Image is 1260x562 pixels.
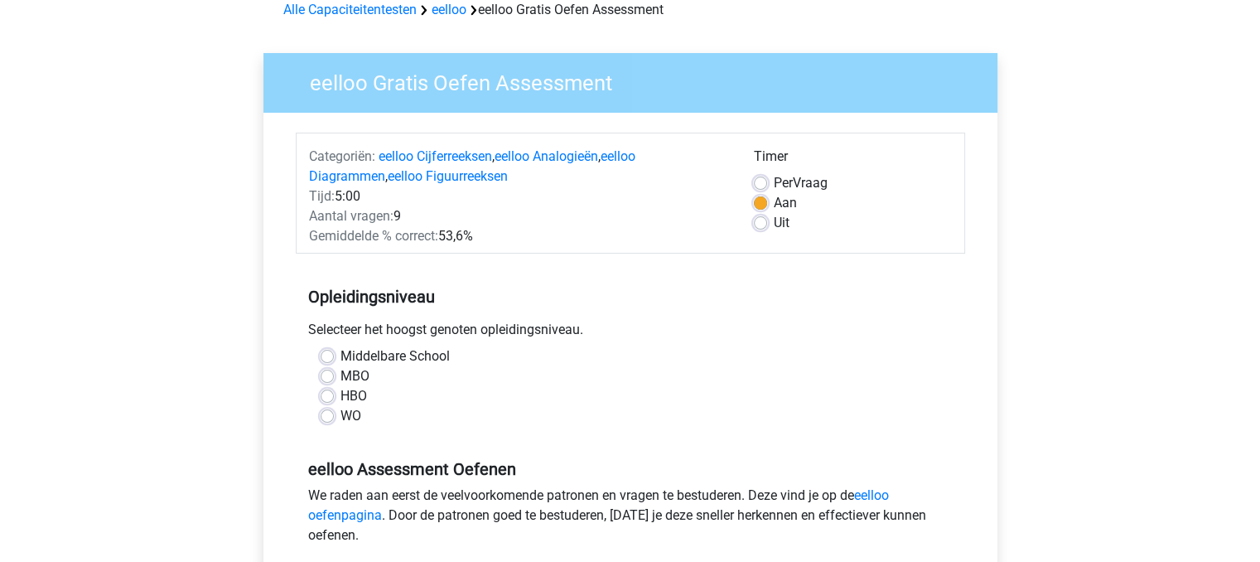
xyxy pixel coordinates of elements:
[309,148,375,164] span: Categoriën:
[283,2,417,17] a: Alle Capaciteitentesten
[309,208,393,224] span: Aantal vragen:
[290,64,985,96] h3: eelloo Gratis Oefen Assessment
[297,147,741,187] div: , , ,
[340,346,450,366] label: Middelbare School
[309,228,438,244] span: Gemiddelde % correct:
[340,406,361,426] label: WO
[308,459,953,479] h5: eelloo Assessment Oefenen
[432,2,466,17] a: eelloo
[774,175,793,191] span: Per
[297,226,741,246] div: 53,6%
[774,193,797,213] label: Aan
[388,168,508,184] a: eelloo Figuurreeksen
[297,206,741,226] div: 9
[495,148,598,164] a: eelloo Analogieën
[340,366,369,386] label: MBO
[340,386,367,406] label: HBO
[296,320,965,346] div: Selecteer het hoogst genoten opleidingsniveau.
[297,187,741,206] div: 5:00
[774,213,789,233] label: Uit
[296,486,965,552] div: We raden aan eerst de veelvoorkomende patronen en vragen te bestuderen. Deze vind je op de . Door...
[754,147,952,173] div: Timer
[308,280,953,313] h5: Opleidingsniveau
[309,188,335,204] span: Tijd:
[774,173,828,193] label: Vraag
[379,148,492,164] a: eelloo Cijferreeksen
